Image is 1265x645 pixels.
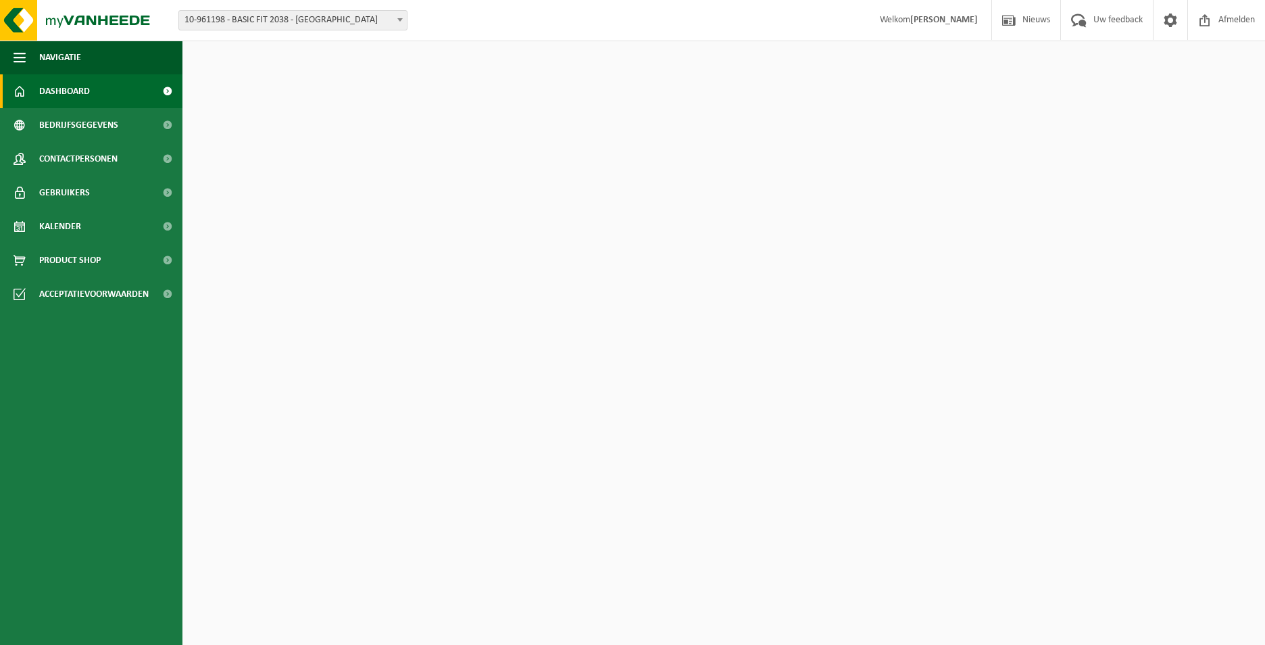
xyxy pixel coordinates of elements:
[39,74,90,108] span: Dashboard
[39,142,118,176] span: Contactpersonen
[910,15,978,25] strong: [PERSON_NAME]
[179,11,407,30] span: 10-961198 - BASIC FIT 2038 - BRUSSEL
[39,108,118,142] span: Bedrijfsgegevens
[39,176,90,210] span: Gebruikers
[178,10,407,30] span: 10-961198 - BASIC FIT 2038 - BRUSSEL
[39,277,149,311] span: Acceptatievoorwaarden
[39,243,101,277] span: Product Shop
[39,41,81,74] span: Navigatie
[39,210,81,243] span: Kalender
